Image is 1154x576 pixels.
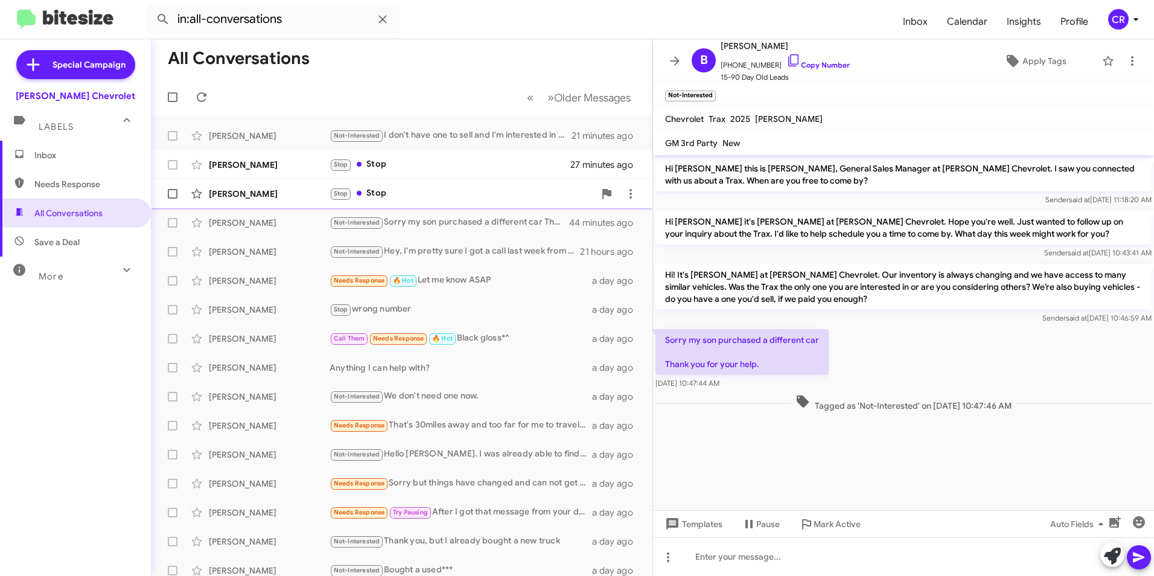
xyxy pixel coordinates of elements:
span: Save a Deal [34,236,80,248]
input: Search [146,5,400,34]
span: Needs Response [34,178,137,190]
div: CR [1108,9,1129,30]
span: Templates [663,513,722,535]
span: Not-Interested [334,537,380,545]
span: [PERSON_NAME] [721,39,850,53]
div: [PERSON_NAME] [209,391,330,403]
span: 🔥 Hot [432,334,453,342]
div: Hey, I'm pretty sure I got a call last week from someone over there and I explained that I was ju... [330,245,580,258]
div: Let me know ASAP [330,274,592,287]
span: Try Pausing [393,508,428,516]
span: said at [1069,195,1090,204]
p: Hi [PERSON_NAME] this is [PERSON_NAME], General Sales Manager at [PERSON_NAME] Chevrolet. I saw y... [655,158,1152,191]
div: [PERSON_NAME] [209,304,330,316]
span: Apply Tags [1022,50,1066,72]
div: Stop [330,158,570,171]
span: All Conversations [34,207,103,219]
span: [DATE] 10:47:44 AM [655,379,719,388]
span: Stop [334,190,348,197]
h1: All Conversations [168,49,310,68]
span: Needs Response [334,508,385,516]
a: Copy Number [786,60,850,69]
div: [PERSON_NAME] [209,362,330,374]
div: [PERSON_NAME] [209,420,330,432]
span: 🔥 Hot [393,277,413,284]
a: Special Campaign [16,50,135,79]
span: More [39,271,63,282]
span: 15-90 Day Old Leads [721,71,850,83]
span: » [547,90,554,105]
div: [PERSON_NAME] Chevrolet [16,90,135,102]
button: Previous [520,85,541,110]
div: a day ago [592,391,643,403]
div: That's 30miles away and too far for me to travel. Thank you for reaching out. [330,418,592,432]
div: [PERSON_NAME] [209,507,330,519]
div: Sorry but things have changed and can not get new truck right now [330,476,592,490]
div: a day ago [592,420,643,432]
a: Inbox [893,4,937,39]
span: « [527,90,534,105]
div: a day ago [592,362,643,374]
button: Pause [732,513,789,535]
div: a day ago [592,536,643,548]
div: [PERSON_NAME] [209,449,330,461]
div: [PERSON_NAME] [209,217,330,229]
span: Trax [709,114,725,124]
div: 27 minutes ago [570,159,643,171]
small: Not-Interested [665,91,716,101]
button: Next [540,85,638,110]
span: B [700,51,708,70]
button: Templates [653,513,732,535]
div: wrong number [330,302,592,316]
span: said at [1066,313,1087,322]
a: Profile [1051,4,1098,39]
div: 21 minutes ago [572,130,643,142]
span: [PHONE_NUMBER] [721,53,850,71]
span: Not-Interested [334,219,380,226]
span: Older Messages [554,91,631,104]
span: Chevrolet [665,114,704,124]
div: a day ago [592,478,643,490]
p: Hi! It's [PERSON_NAME] at [PERSON_NAME] Chevrolet. Our inventory is always changing and we have a... [655,264,1152,310]
span: Call Them [334,334,365,342]
div: Black gloss*^ [330,331,592,345]
span: Tagged as 'Not-Interested' on [DATE] 10:47:46 AM [791,394,1016,412]
span: Stop [334,161,348,168]
span: Stop [334,306,348,313]
button: Apply Tags [974,50,1096,72]
div: [PERSON_NAME] [209,333,330,345]
span: Not-Interested [334,248,380,255]
div: Hello [PERSON_NAME]. I was already able to find a suburban that matched my needs. Thanks for reac... [330,447,592,461]
div: [PERSON_NAME] [209,246,330,258]
button: CR [1098,9,1141,30]
span: Needs Response [334,421,385,429]
a: Insights [997,4,1051,39]
a: Calendar [937,4,997,39]
span: Pause [756,513,780,535]
span: 2025 [730,114,750,124]
div: a day ago [592,507,643,519]
span: Not-Interested [334,132,380,139]
span: Not-Interested [334,450,380,458]
span: Mark Active [814,513,861,535]
span: Needs Response [334,479,385,487]
div: a day ago [592,333,643,345]
div: Sorry my son purchased a different car Thank you for your help. [330,216,570,229]
button: Mark Active [789,513,870,535]
div: [PERSON_NAME] [209,536,330,548]
div: After I got that message from your dealership. I went else where as I wanted a 2026. And all tge ... [330,505,592,519]
span: [PERSON_NAME] [755,114,823,124]
div: [PERSON_NAME] [209,188,330,200]
span: Special Campaign [53,59,126,71]
span: Sender [DATE] 10:46:59 AM [1042,313,1152,322]
div: 21 hours ago [580,246,643,258]
div: 44 minutes ago [570,217,643,229]
span: Not-Interested [334,392,380,400]
div: a day ago [592,275,643,287]
div: [PERSON_NAME] [209,275,330,287]
span: Labels [39,121,74,132]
